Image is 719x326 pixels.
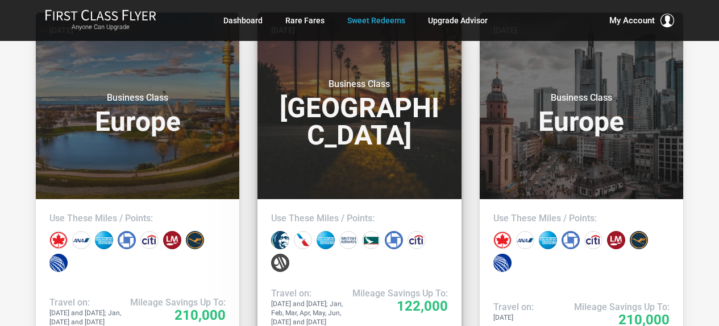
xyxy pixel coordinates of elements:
h4: Use These Miles / Points: [49,213,226,224]
h3: [GEOGRAPHIC_DATA] [271,79,447,149]
div: Chase points [118,231,136,249]
h3: Europe [493,92,670,135]
div: All Nippon miles [516,231,534,249]
div: LifeMiles [163,231,181,249]
div: Citi points [408,231,426,249]
img: First Class Flyer [45,9,156,21]
span: My Account [609,14,655,27]
h3: Europe [49,92,226,135]
a: First Class FlyerAnyone Can Upgrade [45,9,156,32]
button: My Account [609,14,674,27]
h4: Use These Miles / Points: [493,213,670,224]
div: Lufthansa miles [186,231,204,249]
div: Lufthansa miles [630,231,648,249]
div: British Airways miles [339,231,358,249]
div: Citi points [140,231,159,249]
div: Air Canada miles [493,231,512,249]
div: Chase points [385,231,403,249]
div: Amex points [317,231,335,249]
small: Business Class [288,79,430,90]
div: Amex points [539,231,557,249]
a: Rare Fares [285,10,325,31]
a: Dashboard [223,10,263,31]
a: Upgrade Advisor [428,10,488,31]
small: Business Class [67,92,209,104]
div: Amex points [95,231,113,249]
div: Marriott points [271,254,289,272]
div: All Nippon miles [72,231,90,249]
div: United miles [493,254,512,272]
div: American miles [294,231,312,249]
h4: Use These Miles / Points: [271,213,447,224]
div: United miles [49,254,68,272]
small: Business Class [510,92,652,104]
div: Chase points [562,231,580,249]
div: Citi points [584,231,602,249]
div: Cathay Pacific miles [362,231,380,249]
a: Sweet Redeems [347,10,405,31]
div: Air Canada miles [49,231,68,249]
small: Anyone Can Upgrade [45,23,156,31]
div: LifeMiles [607,231,625,249]
div: Alaska miles [271,231,289,249]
